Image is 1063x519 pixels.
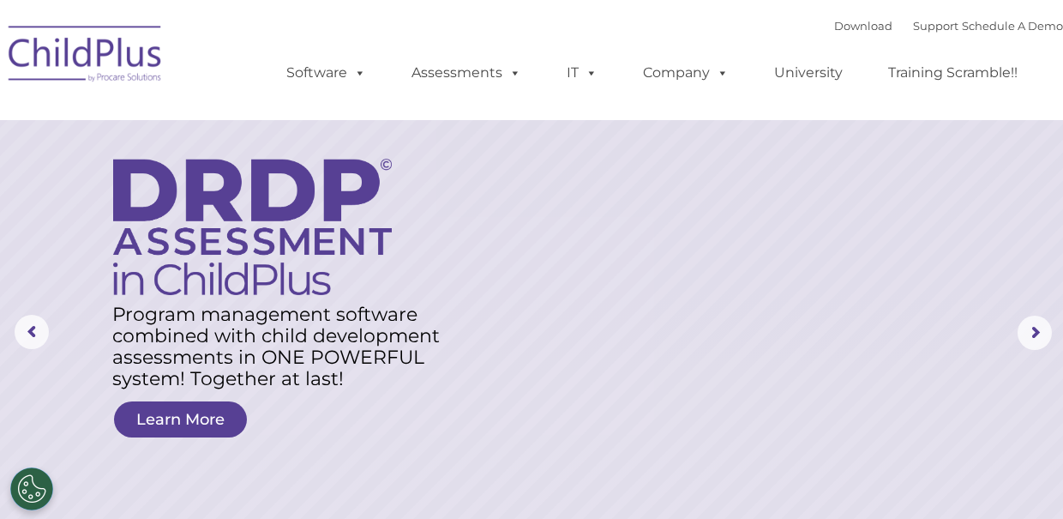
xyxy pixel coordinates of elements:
a: Assessments [394,56,538,90]
a: University [757,56,860,90]
button: Cookies Settings [10,468,53,510]
span: Last name [238,113,291,126]
a: Support [913,19,958,33]
a: Training Scramble!! [871,56,1035,90]
span: Phone number [238,184,311,196]
font: | [834,19,1063,33]
a: Schedule A Demo [962,19,1063,33]
a: Learn More [114,401,247,438]
rs-layer: Program management software combined with child development assessments in ONE POWERFUL system! T... [112,304,453,389]
a: Software [269,56,383,90]
a: IT [550,56,615,90]
iframe: Chat Widget [783,334,1063,519]
a: Company [626,56,746,90]
img: DRDP Assessment in ChildPlus [113,159,392,295]
a: Download [834,19,892,33]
